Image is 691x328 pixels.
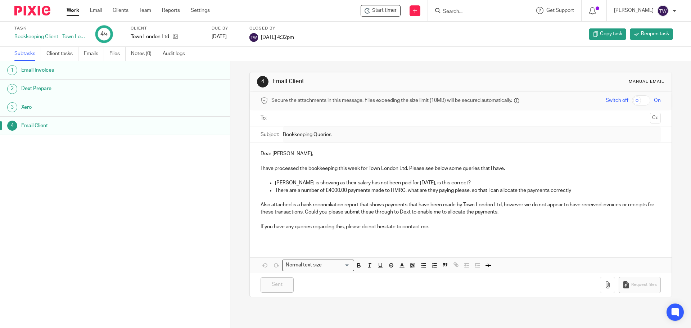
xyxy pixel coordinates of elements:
[641,30,669,37] span: Reopen task
[275,179,660,187] p: [PERSON_NAME] is showing as their salary has not been paid for [DATE], is this correct?
[109,47,126,61] a: Files
[21,65,156,76] h1: Email Invoices
[442,9,507,15] input: Search
[14,47,41,61] a: Subtasks
[600,30,622,37] span: Copy task
[261,277,294,293] input: Sent
[139,7,151,14] a: Team
[131,47,157,61] a: Notes (0)
[7,102,17,112] div: 3
[275,187,660,194] p: There are a number of £4000.00 payments made to HMRC, what are they paying please, so that I can ...
[163,47,190,61] a: Audit logs
[162,7,180,14] a: Reports
[257,76,268,87] div: 4
[631,282,657,288] span: Request files
[14,33,86,40] div: Bookkeeping Client - Town London Ltd
[630,28,673,40] a: Reopen task
[261,150,660,157] p: Dear [PERSON_NAME],
[261,131,279,138] label: Subject:
[212,33,240,40] div: [DATE]
[113,7,128,14] a: Clients
[606,97,628,104] span: Switch off
[261,35,294,40] span: [DATE] 4:32pm
[629,79,664,85] div: Manual email
[212,26,240,31] label: Due by
[271,97,512,104] span: Secure the attachments in this message. Files exceeding the size limit (10MB) will be secured aut...
[614,7,654,14] p: [PERSON_NAME]
[14,26,86,31] label: Task
[261,201,660,216] p: Also attached is a bank reconciliation report that shows payments that have been made by Town Lon...
[67,7,79,14] a: Work
[21,102,156,113] h1: Xero
[131,33,169,40] p: Town London Ltd
[361,5,401,17] div: Town London Ltd - Bookkeeping Client - Town London Ltd
[657,5,669,17] img: svg%3E
[654,97,661,104] span: On
[546,8,574,13] span: Get Support
[282,260,354,271] div: Search for option
[21,120,156,131] h1: Email Client
[249,26,294,31] label: Closed by
[7,84,17,94] div: 2
[46,47,78,61] a: Client tasks
[100,30,108,38] div: 4
[589,28,626,40] a: Copy task
[84,47,104,61] a: Emails
[372,7,397,14] span: Start timer
[272,78,476,85] h1: Email Client
[104,32,108,36] small: /4
[7,121,17,131] div: 4
[21,83,156,94] h1: Dext Prepare
[261,165,660,172] p: I have processed the bookkeeping this week for Town London Ltd. Please see below some queries tha...
[7,65,17,75] div: 1
[284,261,323,269] span: Normal text size
[261,223,660,230] p: If you have any queries regarding this, please do not hesitate to contact me.
[14,6,50,15] img: Pixie
[90,7,102,14] a: Email
[261,114,268,122] label: To:
[619,277,660,293] button: Request files
[650,113,661,123] button: Cc
[131,26,203,31] label: Client
[191,7,210,14] a: Settings
[324,261,350,269] input: Search for option
[249,33,258,42] img: svg%3E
